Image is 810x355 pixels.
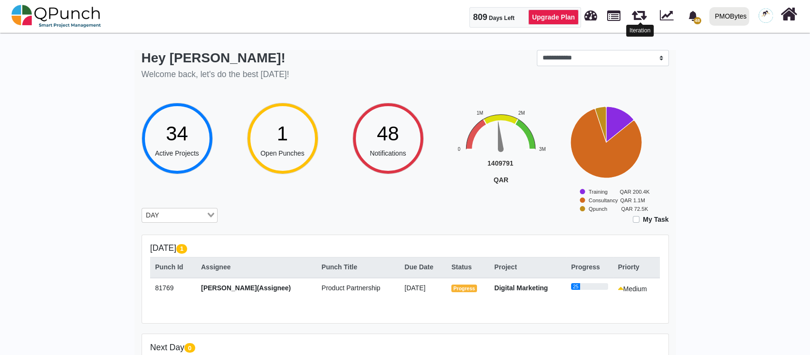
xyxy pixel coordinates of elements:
[142,208,218,223] div: Search for option
[528,10,579,25] a: Upgrade Plan
[781,5,797,23] i: Home
[370,149,406,157] span: Notifications
[705,0,753,32] a: PMOBytes
[277,122,288,145] span: 1
[201,284,291,292] span: [PERSON_NAME](Assignee)
[571,283,580,290] div: 25
[11,2,101,30] img: qpunch-sp.fa6292f.png
[322,284,381,292] span: Product Partnership
[618,262,655,272] div: Priorty
[643,215,668,225] label: My Task
[613,278,660,302] td: Medium
[753,0,779,31] a: avatar
[584,6,597,20] span: Dashboard
[563,99,711,290] svg: Interactive chart
[595,107,606,142] path: Qpunch QAR 72.5K, 72,506%. Revenue.
[518,110,524,115] text: 2M
[563,99,711,290] div: Revenue. Highcharts interactive chart.
[451,285,477,292] span: Progress
[571,262,608,272] div: Progress
[451,262,484,272] div: Status
[260,149,305,157] span: Open Punches
[144,210,162,221] span: DAY
[322,262,395,272] div: Punch Title
[176,244,187,254] span: 1
[155,284,174,292] span: 81769
[539,146,545,151] text: 3M
[580,188,648,195] button: Show Training QAR 200.4K
[405,262,442,272] div: Due Date
[607,6,620,21] span: Projects
[580,197,643,204] button: Show Consultancy QAR 1.1M
[142,69,289,79] h5: Welcome back, let's do the best [DATE]!
[694,17,701,24] span: 48
[759,9,773,23] span: Aamir Pmobytes
[166,122,188,145] span: 34
[458,99,605,217] div: QAR. Highcharts interactive chart.
[201,262,312,272] div: Assignee
[457,146,460,151] text: 0
[150,343,660,353] h5: Next Day
[400,278,447,302] td: [DATE]
[377,122,399,145] span: 48
[142,50,289,66] h2: Hey [PERSON_NAME]!
[494,176,508,184] text: QAR
[155,262,191,272] div: Punch Id
[489,15,515,21] span: Days Left
[759,9,773,23] img: avatar
[571,108,642,177] path: Consultancy QAR 1.1M, 1,136,934%. Revenue.
[184,343,195,353] span: 0
[162,210,205,221] input: Search for option
[626,25,654,37] div: Iteration
[682,0,705,30] a: bell fill48
[685,7,701,24] div: Notification
[495,262,562,272] div: Project
[476,110,483,115] text: 1M
[458,99,605,217] svg: Interactive chart
[150,243,660,253] h5: [DATE]
[606,107,633,142] path: Training QAR 200.4K, 200,351%. Revenue.
[487,159,514,167] text: 1409791
[495,121,503,149] path: 1,409,791. Revenue.
[473,12,487,22] span: 809
[155,149,199,157] span: Active Projects
[655,0,682,32] div: Dynamic Report
[495,284,548,292] strong: Digital Marketing
[580,205,647,212] button: Show Qpunch QAR 72.5K
[688,11,698,21] svg: bell fill
[715,8,747,25] div: PMOBytes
